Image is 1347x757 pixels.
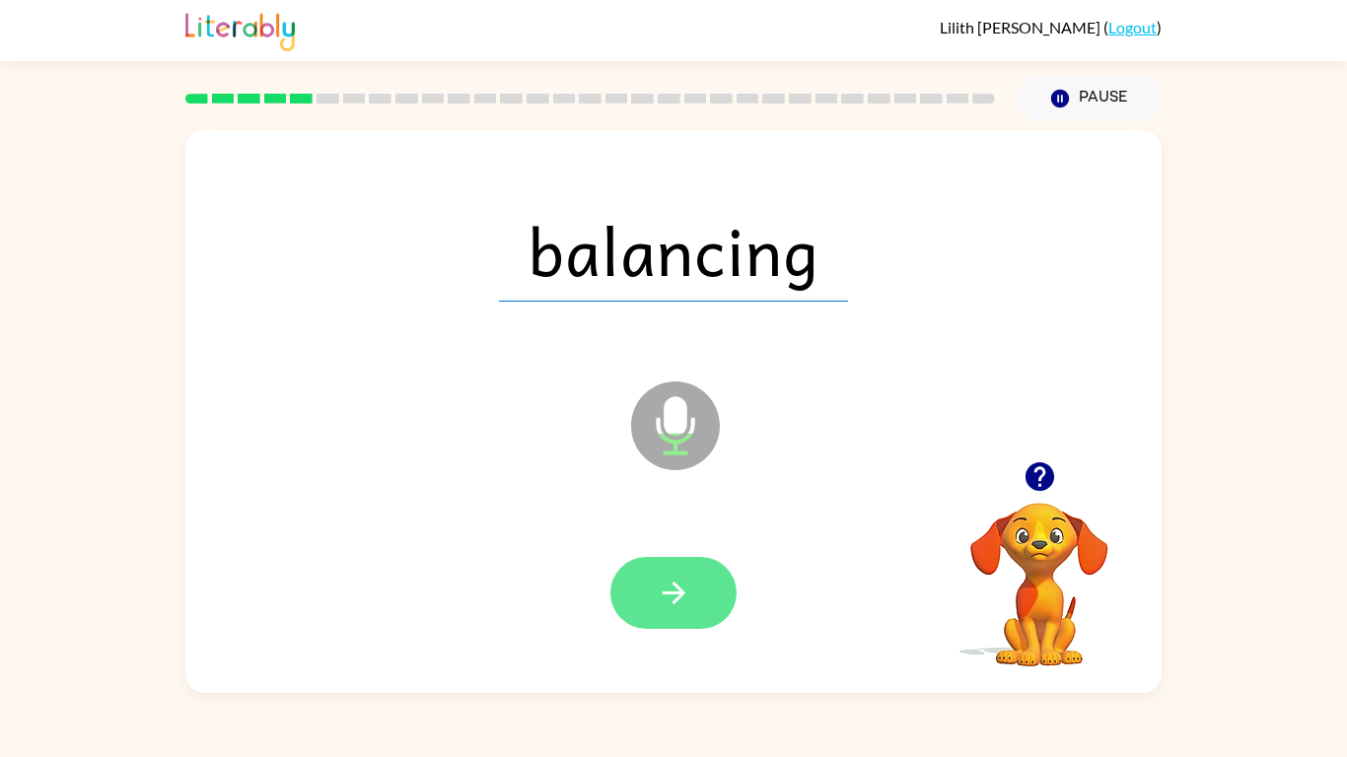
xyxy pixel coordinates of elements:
button: Pause [1019,76,1162,121]
div: ( ) [940,18,1162,36]
span: Lilith [PERSON_NAME] [940,18,1103,36]
img: Literably [185,8,295,51]
span: balancing [499,199,848,302]
a: Logout [1108,18,1157,36]
video: Your browser must support playing .mp4 files to use Literably. Please try using another browser. [941,472,1138,669]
